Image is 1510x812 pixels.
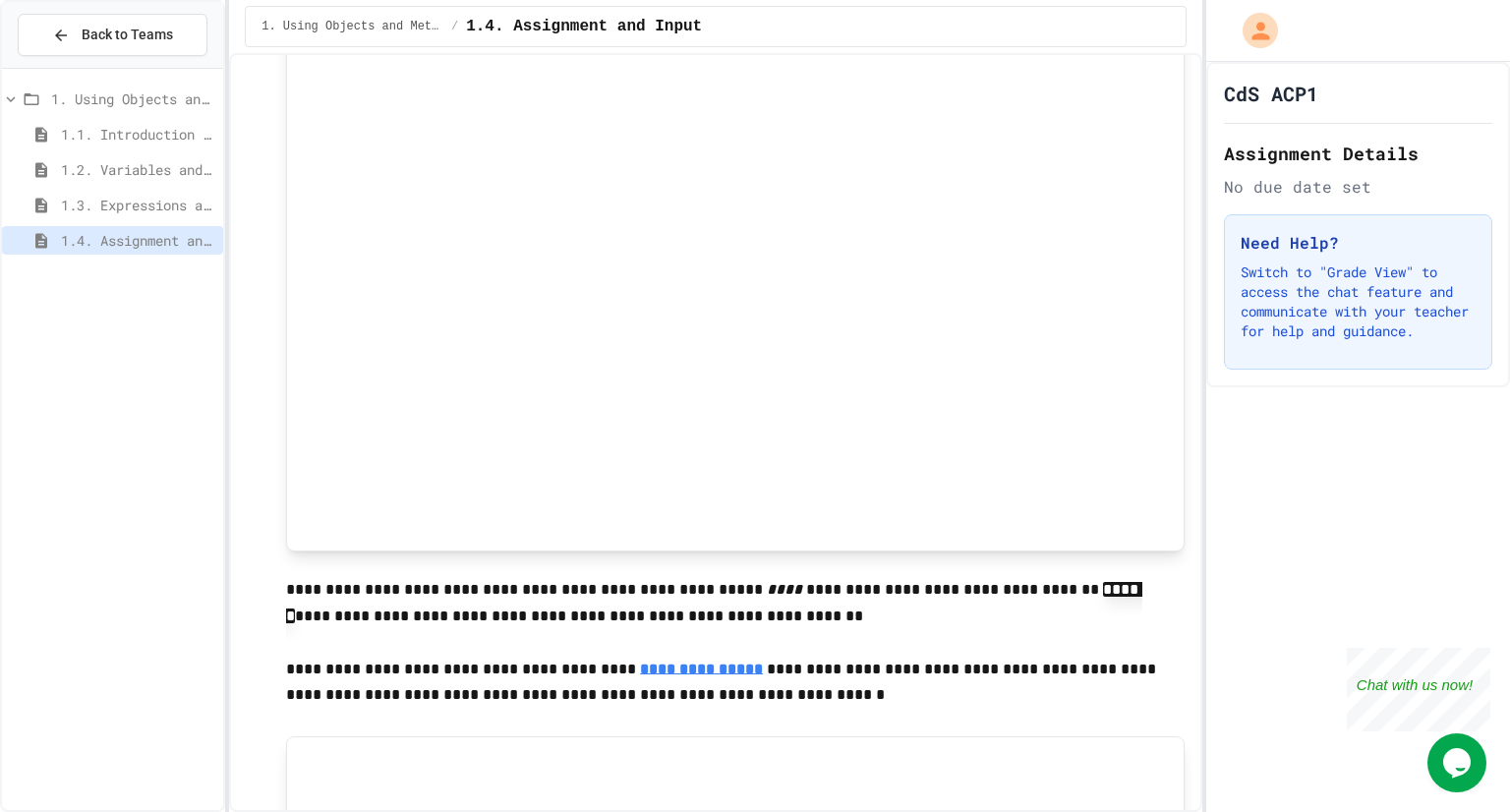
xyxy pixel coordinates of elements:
span: 1.3. Expressions and Output [New] [61,195,215,215]
span: 1. Using Objects and Methods [51,88,215,109]
iframe: chat widget [1427,733,1490,792]
span: Back to Teams [82,25,173,45]
h3: Need Help? [1241,231,1476,255]
span: 1.4. Assignment and Input [61,230,215,251]
iframe: chat widget [1347,648,1490,731]
h1: CdS ACP1 [1224,80,1318,107]
div: No due date set [1224,175,1492,199]
span: 1.1. Introduction to Algorithms, Programming, and Compilers [61,124,215,145]
div: My Account [1222,8,1283,53]
span: 1.4. Assignment and Input [466,15,702,38]
p: Switch to "Grade View" to access the chat feature and communicate with your teacher for help and ... [1241,262,1476,341]
span: 1.2. Variables and Data Types [61,159,215,180]
h2: Assignment Details [1224,140,1492,167]
span: 1. Using Objects and Methods [261,19,443,34]
span: / [451,19,458,34]
button: Back to Teams [18,14,207,56]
